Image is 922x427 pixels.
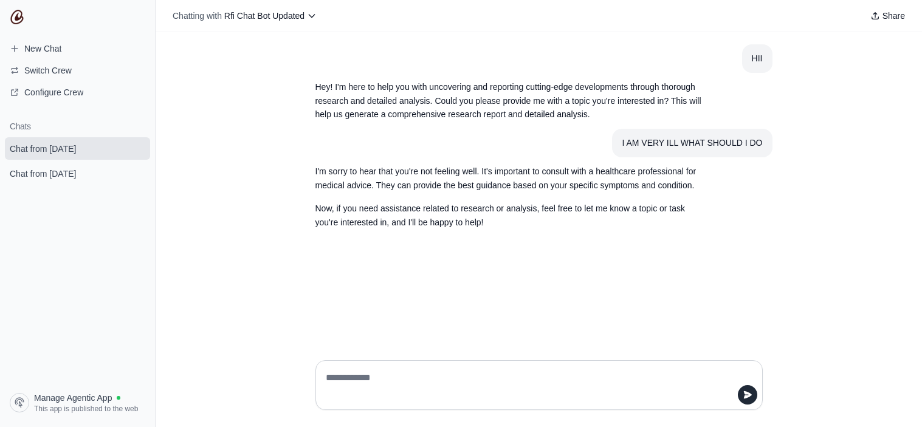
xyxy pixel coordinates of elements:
[5,388,150,417] a: Manage Agentic App This app is published to the web
[34,392,112,404] span: Manage Agentic App
[24,64,72,77] span: Switch Crew
[24,43,61,55] span: New Chat
[622,136,762,150] div: I AM VERY ILL WHAT SHOULD I DO
[5,61,150,80] button: Switch Crew
[224,11,304,21] span: Rfi Chat Bot Updated
[306,157,714,237] section: Response
[5,39,150,58] a: New Chat
[612,129,772,157] section: User message
[5,83,150,102] a: Configure Crew
[24,86,83,98] span: Configure Crew
[315,80,704,121] p: Hey! I'm here to help you with uncovering and reporting cutting-edge developments through thoroug...
[742,44,772,73] section: User message
[315,202,704,230] p: Now, if you need assistance related to research or analysis, feel free to let me know a topic or ...
[168,7,322,24] button: Chatting with Rfi Chat Bot Updated
[5,162,150,185] a: Chat from [DATE]
[10,10,24,24] img: CrewAI Logo
[882,10,905,22] span: Share
[10,143,76,155] span: Chat from [DATE]
[315,165,704,193] p: I'm sorry to hear that you're not feeling well. It's important to consult with a healthcare profe...
[173,10,222,22] span: Chatting with
[34,404,138,414] span: This app is published to the web
[10,168,76,180] span: Chat from [DATE]
[865,7,910,24] button: Share
[306,73,714,129] section: Response
[752,52,763,66] div: HII
[5,137,150,160] a: Chat from [DATE]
